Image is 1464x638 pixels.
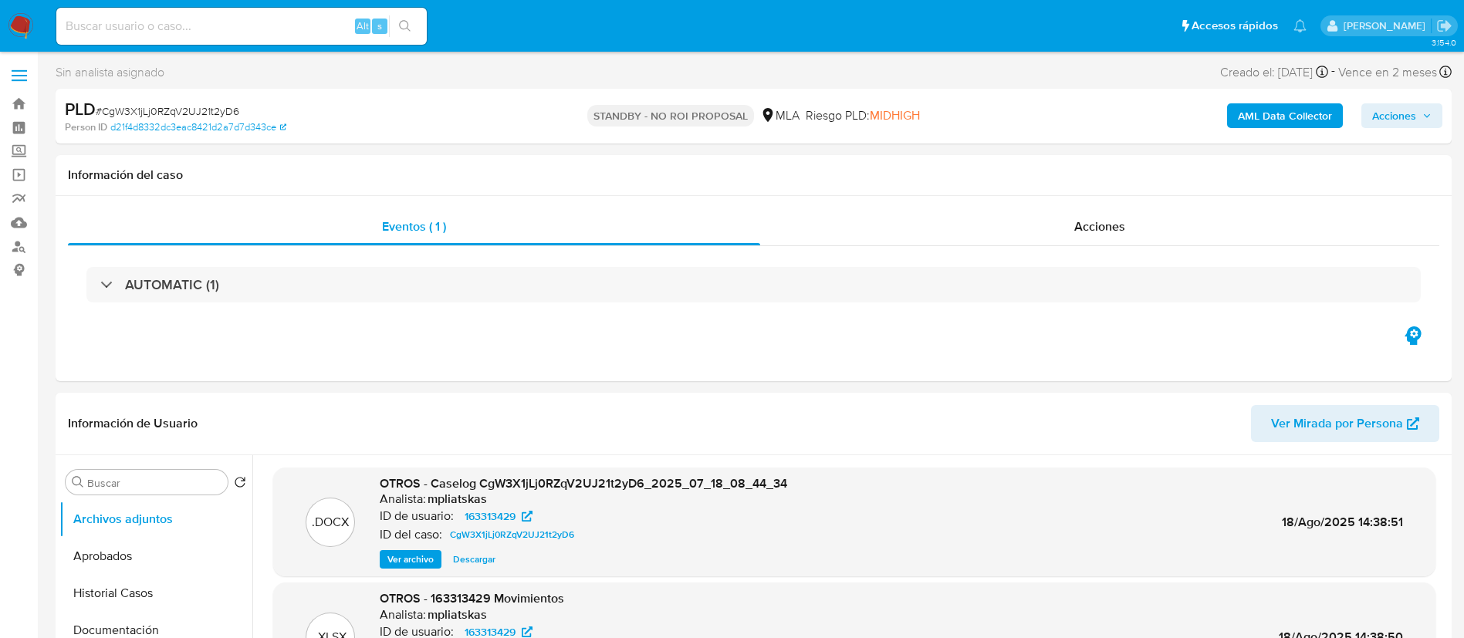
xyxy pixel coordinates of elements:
button: Ver Mirada por Persona [1251,405,1439,442]
a: 163313429 [455,507,542,525]
span: MIDHIGH [870,106,920,124]
button: Aprobados [59,538,252,575]
span: 18/Ago/2025 14:38:51 [1282,513,1403,531]
button: AML Data Collector [1227,103,1343,128]
button: Ver archivo [380,550,441,569]
p: Analista: [380,491,426,507]
p: micaela.pliatskas@mercadolibre.com [1344,19,1431,33]
span: - [1331,62,1335,83]
span: Accesos rápidos [1192,18,1278,34]
button: Acciones [1361,103,1442,128]
span: Alt [357,19,369,33]
span: Riesgo PLD: [806,107,920,124]
div: Creado el: [DATE] [1220,62,1328,83]
span: Acciones [1372,103,1416,128]
h6: mpliatskas [428,491,487,507]
span: OTROS - Caselog CgW3X1jLj0RZqV2UJ21t2yD6_2025_07_18_08_44_34 [380,474,787,492]
a: Notificaciones [1293,19,1307,32]
p: Analista: [380,607,426,623]
span: Ver Mirada por Persona [1271,405,1403,442]
h3: AUTOMATIC (1) [125,276,219,293]
h6: mpliatskas [428,607,487,623]
span: CgW3X1jLj0RZqV2UJ21t2yD6 [450,525,574,544]
a: d21f4d8332dc3eac8421d2a7d7d343ce [110,120,286,134]
span: 163313429 [465,507,516,525]
button: search-icon [389,15,421,37]
span: # CgW3X1jLj0RZqV2UJ21t2yD6 [96,103,239,119]
b: AML Data Collector [1238,103,1332,128]
span: Descargar [453,552,495,567]
button: Volver al orden por defecto [234,476,246,493]
div: MLA [760,107,800,124]
button: Archivos adjuntos [59,501,252,538]
input: Buscar [87,476,221,490]
button: Historial Casos [59,575,252,612]
span: s [377,19,382,33]
a: Salir [1436,18,1452,34]
span: OTROS - 163313429 Movimientos [380,589,564,607]
a: CgW3X1jLj0RZqV2UJ21t2yD6 [444,525,580,544]
p: ID de usuario: [380,508,454,524]
span: Acciones [1074,218,1125,235]
div: AUTOMATIC (1) [86,267,1421,302]
b: PLD [65,96,96,121]
span: Vence en 2 meses [1338,64,1437,81]
button: Descargar [445,550,503,569]
p: .DOCX [312,514,349,531]
span: Eventos ( 1 ) [382,218,446,235]
b: Person ID [65,120,107,134]
button: Buscar [72,476,84,488]
h1: Información del caso [68,167,1439,183]
p: STANDBY - NO ROI PROPOSAL [587,105,754,127]
p: ID del caso: [380,527,442,542]
h1: Información de Usuario [68,416,198,431]
span: Sin analista asignado [56,64,164,81]
span: Ver archivo [387,552,434,567]
input: Buscar usuario o caso... [56,16,427,36]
